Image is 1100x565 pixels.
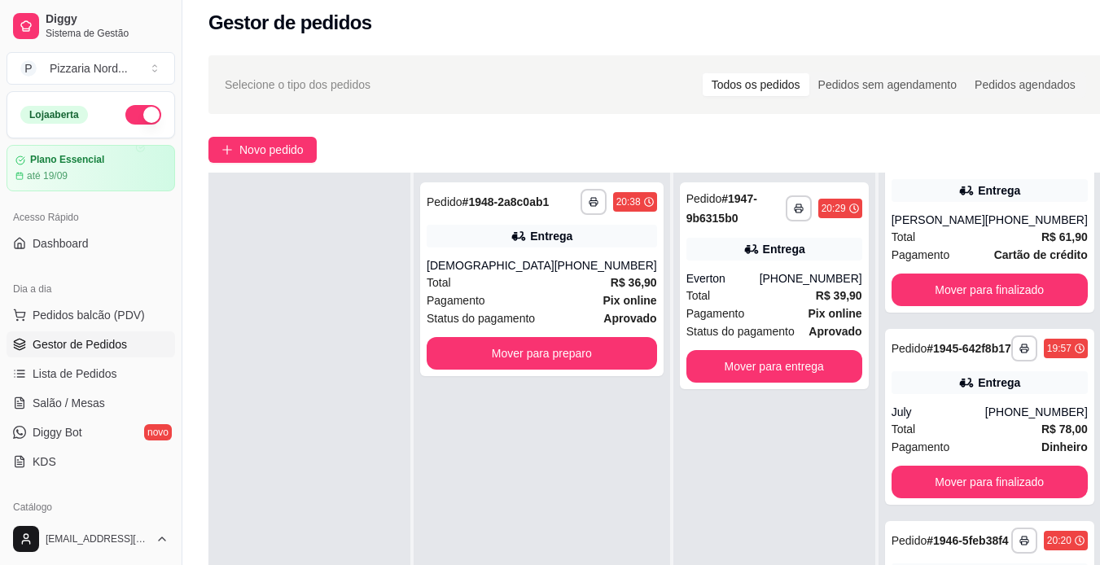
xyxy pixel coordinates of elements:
[427,274,451,291] span: Total
[208,137,317,163] button: Novo pedido
[7,302,175,328] button: Pedidos balcão (PDV)
[822,202,846,215] div: 20:29
[225,76,370,94] span: Selecione o tipo dos pedidos
[30,154,104,166] article: Plano Essencial
[892,342,927,355] span: Pedido
[33,395,105,411] span: Salão / Mesas
[892,274,1088,306] button: Mover para finalizado
[892,466,1088,498] button: Mover para finalizado
[985,404,1088,420] div: [PHONE_NUMBER]
[686,322,795,340] span: Status do pagamento
[892,212,985,228] div: [PERSON_NAME]
[892,246,950,264] span: Pagamento
[7,519,175,558] button: [EMAIL_ADDRESS][DOMAIN_NAME]
[46,532,149,545] span: [EMAIL_ADDRESS][DOMAIN_NAME]
[703,73,809,96] div: Todos os pedidos
[7,52,175,85] button: Select a team
[603,312,656,325] strong: aprovado
[978,182,1020,199] div: Entrega
[33,235,89,252] span: Dashboard
[686,192,722,205] span: Pedido
[33,336,127,353] span: Gestor de Pedidos
[7,419,175,445] a: Diggy Botnovo
[978,374,1020,391] div: Entrega
[7,276,175,302] div: Dia a dia
[763,241,805,257] div: Entrega
[892,420,916,438] span: Total
[7,331,175,357] a: Gestor de Pedidos
[809,307,862,320] strong: Pix online
[239,141,304,159] span: Novo pedido
[7,494,175,520] div: Catálogo
[33,307,145,323] span: Pedidos balcão (PDV)
[809,325,861,338] strong: aprovado
[7,449,175,475] a: KDS
[7,145,175,191] a: Plano Essencialaté 19/09
[616,195,641,208] div: 20:38
[208,10,372,36] h2: Gestor de pedidos
[46,12,169,27] span: Diggy
[892,534,927,547] span: Pedido
[33,453,56,470] span: KDS
[892,228,916,246] span: Total
[125,105,161,125] button: Alterar Status
[7,361,175,387] a: Lista de Pedidos
[1041,423,1088,436] strong: R$ 78,00
[27,169,68,182] article: até 19/09
[427,257,554,274] div: [DEMOGRAPHIC_DATA]
[966,73,1085,96] div: Pedidos agendados
[427,195,462,208] span: Pedido
[611,276,657,289] strong: R$ 36,90
[603,294,657,307] strong: Pix online
[1047,342,1072,355] div: 19:57
[7,204,175,230] div: Acesso Rápido
[20,106,88,124] div: Loja aberta
[927,342,1011,355] strong: # 1945-642f8b17
[1047,534,1072,547] div: 20:20
[686,192,757,225] strong: # 1947-9b6315b0
[927,534,1008,547] strong: # 1946-5feb38f4
[7,230,175,256] a: Dashboard
[686,270,760,287] div: Everton
[1041,230,1088,243] strong: R$ 61,90
[994,248,1088,261] strong: Cartão de crédito
[427,309,535,327] span: Status do pagamento
[50,60,128,77] div: Pizzaria Nord ...
[892,438,950,456] span: Pagamento
[554,257,657,274] div: [PHONE_NUMBER]
[892,404,985,420] div: July
[33,424,82,440] span: Diggy Bot
[1041,440,1088,453] strong: Dinheiro
[7,7,175,46] a: DiggySistema de Gestão
[33,366,117,382] span: Lista de Pedidos
[985,212,1088,228] div: [PHONE_NUMBER]
[20,60,37,77] span: P
[809,73,966,96] div: Pedidos sem agendamento
[221,144,233,155] span: plus
[816,289,862,302] strong: R$ 39,90
[686,287,711,304] span: Total
[427,291,485,309] span: Pagamento
[686,350,862,383] button: Mover para entrega
[46,27,169,40] span: Sistema de Gestão
[427,337,657,370] button: Mover para preparo
[686,304,745,322] span: Pagamento
[7,390,175,416] a: Salão / Mesas
[760,270,862,287] div: [PHONE_NUMBER]
[530,228,572,244] div: Entrega
[462,195,550,208] strong: # 1948-2a8c0ab1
